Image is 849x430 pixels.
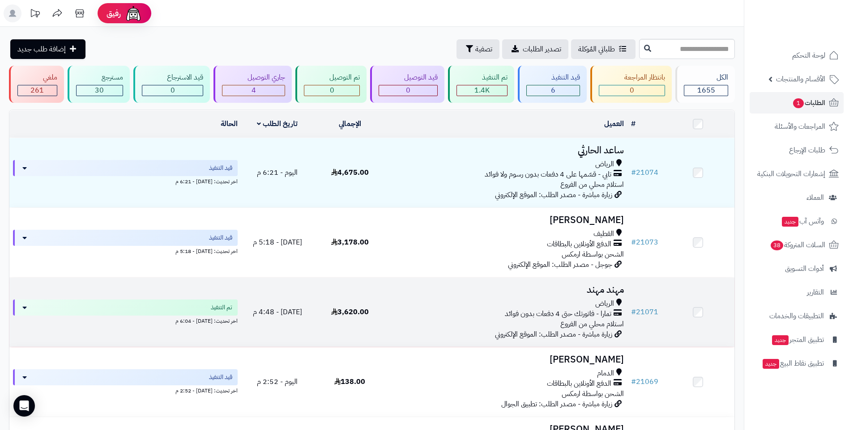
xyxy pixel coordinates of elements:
a: قيد التوصيل 0 [368,66,446,103]
a: ملغي 261 [7,66,66,103]
a: تطبيق المتجرجديد [750,329,844,350]
span: # [631,167,636,178]
div: اخر تحديث: [DATE] - 2:52 م [13,385,238,395]
span: زيارة مباشرة - مصدر الطلب: الموقع الإلكتروني [495,190,612,200]
span: إشعارات التحويلات البنكية [757,168,825,180]
span: 0 [406,85,410,96]
span: الدفع الأونلاين بالبطاقات [547,379,611,389]
a: #21071 [631,307,658,317]
a: #21073 [631,237,658,248]
a: التطبيقات والخدمات [750,305,844,327]
div: 4 [222,85,285,96]
span: 4 [252,85,256,96]
span: الشحن بواسطة ارمكس [562,249,624,260]
span: تطبيق المتجر [771,333,824,346]
span: # [631,307,636,317]
span: # [631,376,636,387]
a: تاريخ الطلب [257,118,298,129]
h3: [PERSON_NAME] [390,215,624,225]
div: 30 [77,85,123,96]
span: وآتس آب [781,215,824,228]
span: 0 [171,85,175,96]
span: 138.00 [334,376,365,387]
div: اخر تحديث: [DATE] - 6:21 م [13,176,238,185]
a: تحديثات المنصة [24,4,46,25]
span: جديد [763,359,779,369]
a: الإجمالي [339,118,361,129]
span: تطبيق نقاط البيع [762,357,824,370]
a: قيد التنفيذ 6 [516,66,589,103]
div: ملغي [17,72,57,83]
h3: ساعد الحارثي [390,145,624,156]
a: #21074 [631,167,658,178]
div: الكل [684,72,728,83]
a: تصدير الطلبات [502,39,568,59]
a: الكل1655 [674,66,737,103]
span: التقارير [807,286,824,299]
span: المراجعات والأسئلة [775,120,825,133]
span: تصدير الطلبات [523,44,561,55]
span: [DATE] - 5:18 م [253,237,302,248]
span: زيارة مباشرة - مصدر الطلب: الموقع الإلكتروني [495,329,612,340]
span: اليوم - 6:21 م [257,167,298,178]
span: 1 [793,98,804,108]
span: الدمام [597,368,614,379]
span: زيارة مباشرة - مصدر الطلب: تطبيق الجوال [501,399,612,409]
span: 261 [30,85,44,96]
span: تابي - قسّمها على 4 دفعات بدون رسوم ولا فوائد [485,169,611,180]
span: الطلبات [792,97,825,109]
a: التقارير [750,282,844,303]
span: طلبات الإرجاع [789,144,825,156]
img: ai-face.png [124,4,142,22]
a: طلباتي المُوكلة [571,39,636,59]
span: اليوم - 2:52 م [257,376,298,387]
h3: [PERSON_NAME] [390,354,624,365]
span: 6 [551,85,555,96]
span: الأقسام والمنتجات [776,73,825,85]
div: 0 [142,85,203,96]
span: تصفية [475,44,492,55]
span: القطيف [593,229,614,239]
span: 1655 [697,85,715,96]
span: 1.4K [474,85,490,96]
span: تمارا - فاتورتك حتى 4 دفعات بدون فوائد [505,309,611,319]
div: 1354 [457,85,507,96]
span: الرياض [595,159,614,169]
div: بانتظار المراجعة [599,72,665,83]
span: 30 [95,85,104,96]
span: 4,675.00 [331,167,369,178]
span: 3,178.00 [331,237,369,248]
a: أدوات التسويق [750,258,844,279]
span: استلام محلي من الفروع [560,319,624,329]
span: لوحة التحكم [792,49,825,62]
a: مسترجع 30 [66,66,132,103]
span: قيد التنفيذ [209,164,232,173]
span: رفيق [107,8,121,19]
span: جوجل - مصدر الطلب: الموقع الإلكتروني [508,259,612,270]
div: 261 [18,85,57,96]
div: مسترجع [76,72,123,83]
a: وآتس آبجديد [750,211,844,232]
span: قيد التنفيذ [209,233,232,242]
span: العملاء [806,191,824,204]
div: قيد الاسترجاع [142,72,204,83]
span: أدوات التسويق [785,262,824,275]
span: قيد التنفيذ [209,373,232,382]
div: 6 [527,85,580,96]
a: جاري التوصيل 4 [212,66,294,103]
span: الرياض [595,299,614,309]
span: 38 [771,240,783,250]
a: قيد الاسترجاع 0 [132,66,212,103]
span: 0 [330,85,334,96]
a: تطبيق نقاط البيعجديد [750,353,844,374]
span: 0 [630,85,634,96]
span: تم التنفيذ [211,303,232,312]
div: تم التوصيل [304,72,360,83]
a: تم التنفيذ 1.4K [446,66,516,103]
a: العملاء [750,187,844,208]
span: # [631,237,636,248]
div: 0 [599,85,665,96]
span: التطبيقات والخدمات [769,310,824,322]
div: اخر تحديث: [DATE] - 5:18 م [13,246,238,255]
a: لوحة التحكم [750,45,844,66]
